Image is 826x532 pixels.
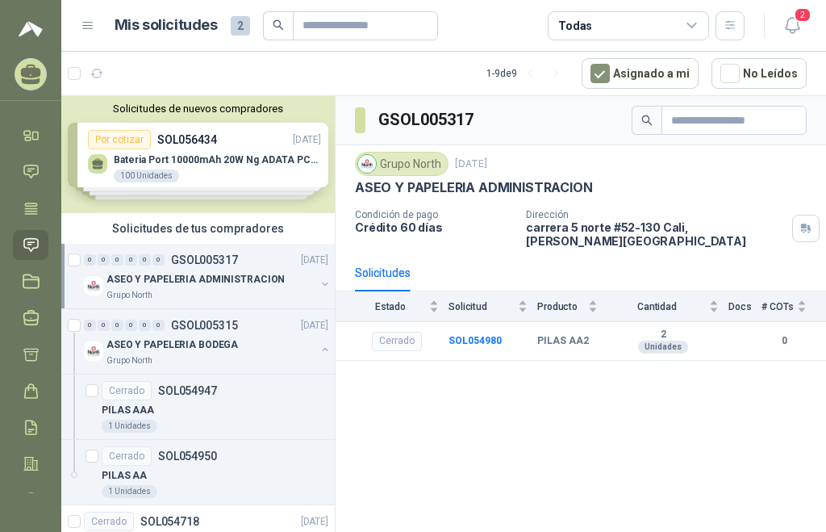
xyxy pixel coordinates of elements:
div: 0 [84,320,96,331]
div: Solicitudes de nuevos compradoresPor cotizarSOL056434[DATE] Bateria Port 10000mAh 20W Ng ADATA PC... [61,96,335,213]
p: Crédito 60 días [355,220,513,234]
p: GSOL005315 [171,320,238,331]
p: Grupo North [106,354,152,367]
div: Solicitudes [355,264,411,282]
a: 0 0 0 0 0 0 GSOL005317[DATE] Company LogoASEO Y PAPELERIA ADMINISTRACIONGrupo North [84,250,332,302]
div: 0 [98,320,110,331]
span: Solicitud [448,301,515,312]
p: PILAS AA [102,468,147,484]
span: Producto [537,301,585,312]
span: 2 [794,7,811,23]
p: ASEO Y PAPELERIA ADMINISTRACION [106,272,285,287]
img: Logo peakr [19,19,43,39]
button: Asignado a mi [582,58,699,89]
span: 2 [231,16,250,36]
p: PILAS AAA [102,403,154,418]
p: SOL054947 [158,385,217,396]
div: Cerrado [372,332,422,351]
h3: GSOL005317 [378,107,476,132]
img: Company Logo [84,341,103,361]
div: 0 [125,254,137,266]
p: Dirección [526,209,786,220]
b: 0 [761,333,807,349]
th: Producto [537,291,607,321]
div: Cerrado [102,381,152,400]
a: CerradoSOL054950PILAS AA1 Unidades [61,440,335,505]
div: 0 [125,320,137,331]
h1: Mis solicitudes [115,14,218,37]
p: SOL054718 [140,516,199,527]
p: [DATE] [301,318,328,333]
p: carrera 5 norte #52-130 Cali , [PERSON_NAME][GEOGRAPHIC_DATA] [526,220,786,248]
div: 0 [111,320,123,331]
p: ASEO Y PAPELERIA ADMINISTRACION [355,179,592,196]
p: Grupo North [106,289,152,302]
p: [DATE] [301,253,328,268]
span: Cantidad [607,301,706,312]
div: 1 - 9 de 9 [486,61,569,86]
button: Solicitudes de nuevos compradores [68,103,328,115]
div: Cerrado [102,446,152,466]
div: Cerrado [84,512,134,531]
span: # COTs [761,301,794,312]
p: GSOL005317 [171,254,238,266]
div: Grupo North [355,152,448,176]
div: 0 [152,320,165,331]
b: 2 [607,329,719,341]
div: 0 [111,254,123,266]
div: Todas [558,17,592,35]
th: Cantidad [607,291,728,321]
div: 0 [98,254,110,266]
button: No Leídos [711,58,807,89]
th: # COTs [761,291,826,321]
span: search [641,115,653,126]
a: SOL054980 [448,335,502,346]
b: PILAS AA2 [537,335,589,348]
div: 0 [152,254,165,266]
p: [DATE] [301,514,328,530]
p: Condición de pago [355,209,513,220]
span: search [273,19,284,31]
div: Solicitudes de tus compradores [61,213,335,244]
div: Unidades [638,341,688,354]
p: SOL054950 [158,450,217,462]
img: Company Logo [358,155,376,173]
div: 1 Unidades [102,485,157,498]
img: Company Logo [84,276,103,295]
div: 0 [84,254,96,266]
div: 1 Unidades [102,420,157,433]
span: Estado [355,301,426,312]
th: Solicitud [448,291,537,321]
div: 0 [139,320,151,331]
th: Estado [336,291,448,321]
a: CerradoSOL054947PILAS AAA1 Unidades [61,375,335,440]
p: ASEO Y PAPELERIA BODEGA [106,337,238,353]
th: Docs [728,291,761,321]
button: 2 [778,11,807,40]
p: [DATE] [455,157,487,172]
div: 0 [139,254,151,266]
a: 0 0 0 0 0 0 GSOL005315[DATE] Company LogoASEO Y PAPELERIA BODEGAGrupo North [84,316,332,367]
